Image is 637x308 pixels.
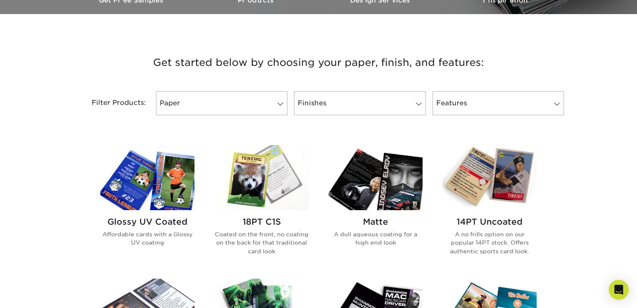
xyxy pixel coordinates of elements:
[100,145,195,210] img: Glossy UV Coated Trading Cards
[214,217,309,227] h2: 18PT C1S
[2,283,71,305] iframe: Google Customer Reviews
[76,44,561,81] h3: Get started below by choosing your paper, finish, and features:
[433,91,564,115] a: Features
[328,145,423,210] img: Matte Trading Cards
[214,145,309,269] a: 18PT C1S Trading Cards 18PT C1S Coated on the front, no coating on the back for that traditional ...
[442,145,537,269] a: 14PT Uncoated Trading Cards 14PT Uncoated A no frills option on our popular 14PT stock. Offers au...
[442,230,537,255] p: A no frills option on our popular 14PT stock. Offers authentic sports card look.
[294,91,425,115] a: Finishes
[100,217,195,227] h2: Glossy UV Coated
[214,145,309,210] img: 18PT C1S Trading Cards
[70,91,153,115] div: Filter Products:
[328,230,423,247] p: A dull aqueous coating for a high end look
[214,230,309,255] p: Coated on the front, no coating on the back for that traditional card look
[442,145,537,210] img: 14PT Uncoated Trading Cards
[156,91,287,115] a: Paper
[100,145,195,269] a: Glossy UV Coated Trading Cards Glossy UV Coated Affordable cards with a Glossy UV coating
[442,217,537,227] h2: 14PT Uncoated
[100,230,195,247] p: Affordable cards with a Glossy UV coating
[328,217,423,227] h2: Matte
[609,280,629,300] div: Open Intercom Messenger
[328,145,423,269] a: Matte Trading Cards Matte A dull aqueous coating for a high end look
